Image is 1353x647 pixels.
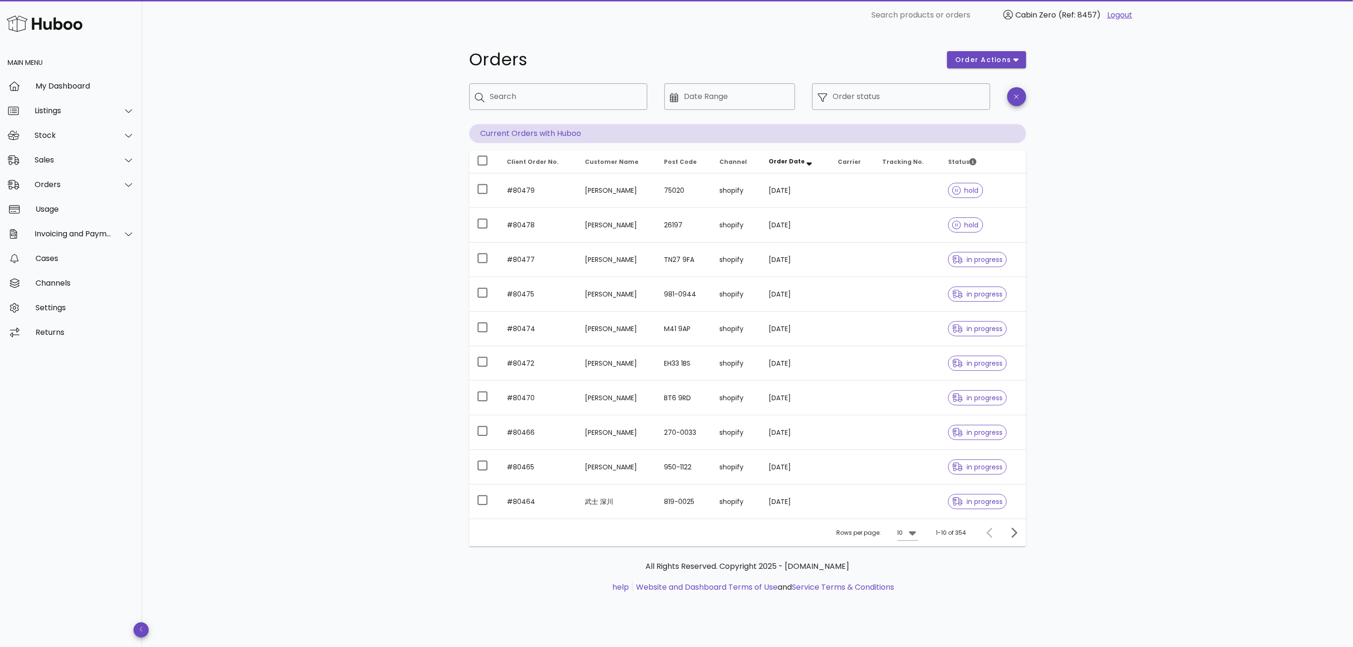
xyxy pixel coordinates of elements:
span: Order Date [769,157,805,165]
a: Website and Dashboard Terms of Use [636,582,778,593]
td: [PERSON_NAME] [577,312,657,346]
span: in progress [952,325,1003,332]
a: Logout [1107,9,1132,21]
td: [DATE] [762,485,831,519]
div: Rows per page: [837,519,918,547]
td: [DATE] [762,312,831,346]
td: [PERSON_NAME] [577,173,657,208]
td: 819-0025 [657,485,712,519]
td: [DATE] [762,346,831,381]
p: Current Orders with Huboo [469,124,1026,143]
td: [DATE] [762,277,831,312]
span: hold [952,222,979,228]
span: Status [948,158,977,166]
span: in progress [952,256,1003,263]
td: [PERSON_NAME] [577,450,657,485]
span: in progress [952,395,1003,401]
div: 10Rows per page: [897,525,918,540]
button: order actions [947,51,1026,68]
td: [DATE] [762,450,831,485]
td: [PERSON_NAME] [577,243,657,277]
span: Tracking No. [882,158,924,166]
td: M41 9AP [657,312,712,346]
span: Carrier [838,158,861,166]
div: Stock [35,131,112,140]
div: Invoicing and Payments [35,229,112,238]
td: [DATE] [762,208,831,243]
td: shopify [712,312,762,346]
div: Returns [36,328,134,337]
th: Post Code [657,151,712,173]
td: [DATE] [762,381,831,415]
th: Order Date: Sorted descending. Activate to remove sorting. [762,151,831,173]
span: order actions [955,55,1012,65]
span: in progress [952,360,1003,367]
td: [DATE] [762,415,831,450]
td: shopify [712,243,762,277]
span: Cabin Zero [1015,9,1056,20]
td: shopify [712,485,762,519]
td: #80477 [500,243,577,277]
td: #80478 [500,208,577,243]
td: shopify [712,208,762,243]
td: shopify [712,415,762,450]
p: All Rights Reserved. Copyright 2025 - [DOMAIN_NAME] [477,561,1019,572]
span: (Ref: 8457) [1058,9,1101,20]
div: 10 [897,529,903,537]
td: EH33 1BS [657,346,712,381]
div: Orders [35,180,112,189]
img: Huboo Logo [7,13,82,34]
td: [PERSON_NAME] [577,346,657,381]
span: Customer Name [585,158,638,166]
td: #80479 [500,173,577,208]
span: Post Code [664,158,697,166]
td: [PERSON_NAME] [577,415,657,450]
td: 981-0944 [657,277,712,312]
th: Carrier [830,151,875,173]
span: in progress [952,498,1003,505]
td: #80470 [500,381,577,415]
div: Settings [36,303,134,312]
div: Usage [36,205,134,214]
td: #80466 [500,415,577,450]
td: #80464 [500,485,577,519]
th: Customer Name [577,151,657,173]
span: in progress [952,291,1003,297]
div: My Dashboard [36,81,134,90]
td: shopify [712,277,762,312]
td: [DATE] [762,173,831,208]
a: Service Terms & Conditions [792,582,894,593]
td: [PERSON_NAME] [577,381,657,415]
td: #80474 [500,312,577,346]
th: Channel [712,151,762,173]
td: shopify [712,173,762,208]
div: Channels [36,279,134,288]
td: [PERSON_NAME] [577,208,657,243]
td: shopify [712,346,762,381]
div: Cases [36,254,134,263]
td: 26197 [657,208,712,243]
td: 武士 深川 [577,485,657,519]
li: and [633,582,894,593]
td: 950-1122 [657,450,712,485]
div: Listings [35,106,112,115]
th: Status [941,151,1026,173]
button: Next page [1005,524,1022,541]
td: #80475 [500,277,577,312]
td: 270-0033 [657,415,712,450]
div: 1-10 of 354 [936,529,967,537]
td: [DATE] [762,243,831,277]
td: 75020 [657,173,712,208]
span: Channel [720,158,747,166]
span: in progress [952,429,1003,436]
td: [PERSON_NAME] [577,277,657,312]
td: shopify [712,381,762,415]
th: Client Order No. [500,151,577,173]
h1: Orders [469,51,936,68]
td: BT6 9RD [657,381,712,415]
a: help [612,582,629,593]
td: #80465 [500,450,577,485]
span: Client Order No. [507,158,559,166]
span: hold [952,187,979,194]
td: TN27 9FA [657,243,712,277]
